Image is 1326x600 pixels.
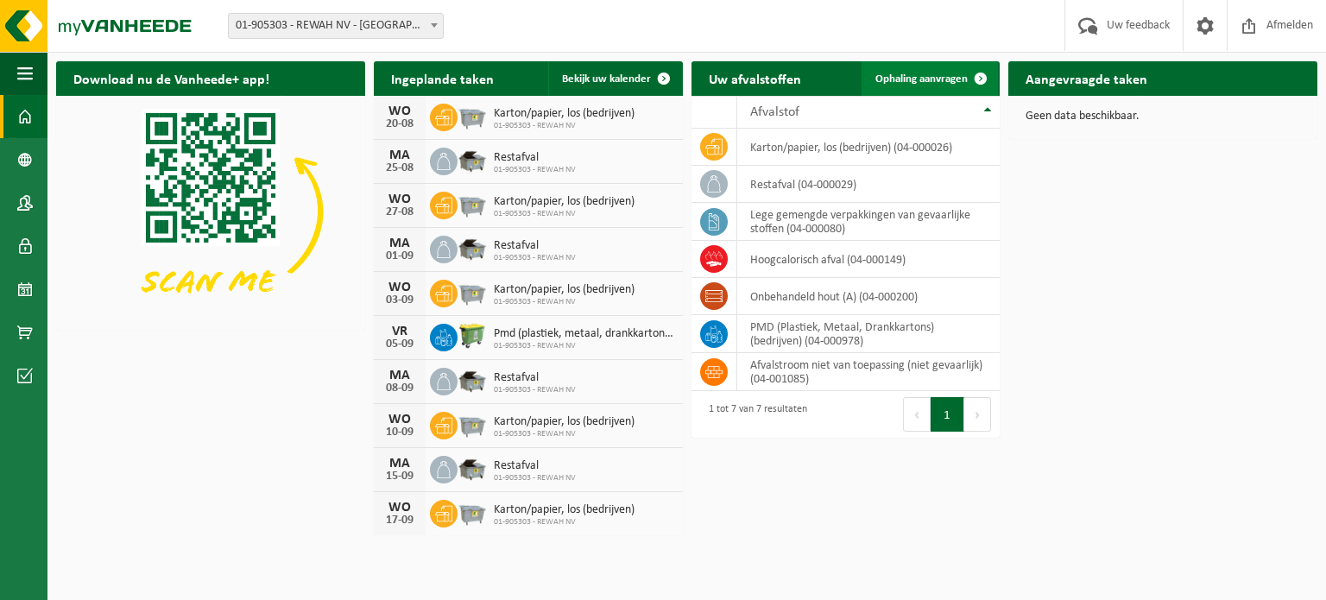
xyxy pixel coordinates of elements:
[494,385,576,395] span: 01-905303 - REWAH NV
[382,104,417,118] div: WO
[494,253,576,263] span: 01-905303 - REWAH NV
[458,453,487,483] img: WB-5000-GAL-GY-01
[458,321,487,351] img: WB-0660-HPE-GN-50
[494,151,576,165] span: Restafval
[458,189,487,218] img: WB-2500-GAL-GY-01
[737,353,1001,391] td: afvalstroom niet van toepassing (niet gevaarlijk) (04-001085)
[382,250,417,262] div: 01-09
[1026,111,1300,123] p: Geen data beschikbaar.
[562,73,651,85] span: Bekijk uw kalender
[382,294,417,306] div: 03-09
[228,13,444,39] span: 01-905303 - REWAH NV - ZANDHOVEN
[691,61,818,95] h2: Uw afvalstoffen
[737,166,1001,203] td: restafval (04-000029)
[931,397,964,432] button: 1
[382,382,417,395] div: 08-09
[494,195,635,209] span: Karton/papier, los (bedrijven)
[903,397,931,432] button: Previous
[1008,61,1165,95] h2: Aangevraagde taken
[494,121,635,131] span: 01-905303 - REWAH NV
[494,371,576,385] span: Restafval
[382,118,417,130] div: 20-08
[737,278,1001,315] td: onbehandeld hout (A) (04-000200)
[737,315,1001,353] td: PMD (Plastiek, Metaal, Drankkartons) (bedrijven) (04-000978)
[737,129,1001,166] td: karton/papier, los (bedrijven) (04-000026)
[548,61,681,96] a: Bekijk uw kalender
[382,162,417,174] div: 25-08
[382,193,417,206] div: WO
[382,515,417,527] div: 17-09
[458,233,487,262] img: WB-5000-GAL-GY-01
[458,409,487,439] img: WB-2500-GAL-GY-01
[382,281,417,294] div: WO
[382,413,417,426] div: WO
[382,471,417,483] div: 15-09
[494,517,635,527] span: 01-905303 - REWAH NV
[382,426,417,439] div: 10-09
[56,96,365,327] img: Download de VHEPlus App
[862,61,998,96] a: Ophaling aanvragen
[382,206,417,218] div: 27-08
[458,145,487,174] img: WB-5000-GAL-GY-01
[382,325,417,338] div: VR
[494,297,635,307] span: 01-905303 - REWAH NV
[458,365,487,395] img: WB-5000-GAL-GY-01
[750,105,799,119] span: Afvalstof
[382,237,417,250] div: MA
[458,497,487,527] img: WB-2500-GAL-GY-01
[875,73,968,85] span: Ophaling aanvragen
[964,397,991,432] button: Next
[494,283,635,297] span: Karton/papier, los (bedrijven)
[494,107,635,121] span: Karton/papier, los (bedrijven)
[382,501,417,515] div: WO
[494,341,674,351] span: 01-905303 - REWAH NV
[229,14,443,38] span: 01-905303 - REWAH NV - ZANDHOVEN
[494,473,576,483] span: 01-905303 - REWAH NV
[56,61,287,95] h2: Download nu de Vanheede+ app!
[382,457,417,471] div: MA
[494,415,635,429] span: Karton/papier, los (bedrijven)
[737,241,1001,278] td: hoogcalorisch afval (04-000149)
[700,395,807,433] div: 1 tot 7 van 7 resultaten
[494,459,576,473] span: Restafval
[382,148,417,162] div: MA
[382,338,417,351] div: 05-09
[374,61,511,95] h2: Ingeplande taken
[737,203,1001,241] td: lege gemengde verpakkingen van gevaarlijke stoffen (04-000080)
[458,277,487,306] img: WB-2500-GAL-GY-01
[494,327,674,341] span: Pmd (plastiek, metaal, drankkartons) (bedrijven)
[458,101,487,130] img: WB-2500-GAL-GY-01
[382,369,417,382] div: MA
[494,503,635,517] span: Karton/papier, los (bedrijven)
[494,165,576,175] span: 01-905303 - REWAH NV
[494,209,635,219] span: 01-905303 - REWAH NV
[494,429,635,439] span: 01-905303 - REWAH NV
[494,239,576,253] span: Restafval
